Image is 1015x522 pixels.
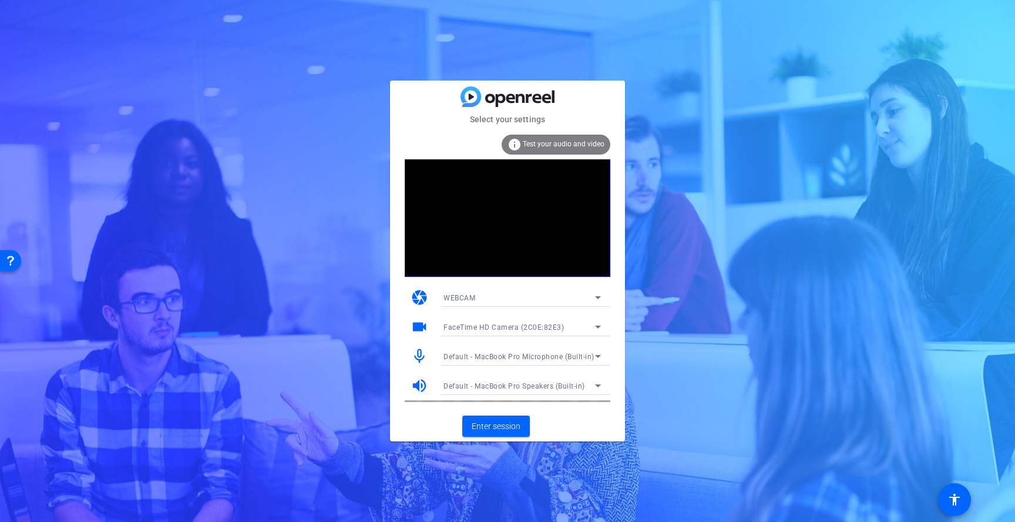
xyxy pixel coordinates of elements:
mat-icon: info [508,138,522,152]
span: Default - MacBook Pro Speakers (Built-in) [443,382,585,390]
span: FaceTime HD Camera (2C0E:82E3) [443,323,564,332]
span: Test your audio and video [523,140,604,148]
span: Enter session [472,420,520,433]
mat-card-subtitle: Select your settings [390,113,625,126]
span: WEBCAM [443,294,475,302]
button: Enter session [462,416,530,437]
mat-icon: videocam [411,318,428,336]
mat-icon: mic_none [411,347,428,365]
mat-icon: volume_up [411,377,428,394]
span: Default - MacBook Pro Microphone (Built-in) [443,353,594,361]
mat-icon: camera [411,289,428,306]
img: blue-gradient.svg [461,86,554,107]
mat-icon: accessibility [947,493,962,507]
